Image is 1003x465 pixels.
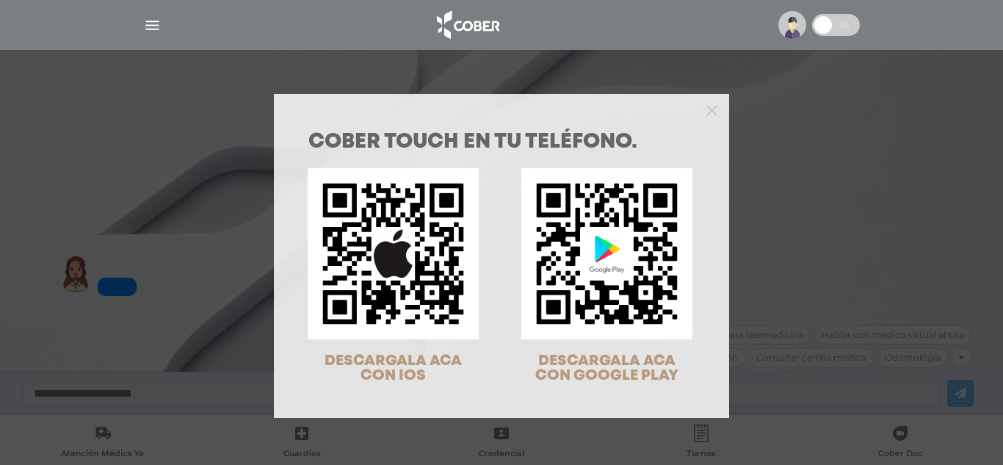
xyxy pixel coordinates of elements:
[325,354,462,383] span: DESCARGALA ACA CON IOS
[521,168,692,339] img: qr-code
[308,168,479,339] img: qr-code
[308,132,695,153] h1: COBER TOUCH en tu teléfono.
[535,354,678,383] span: DESCARGALA ACA CON GOOGLE PLAY
[706,103,717,116] button: Close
